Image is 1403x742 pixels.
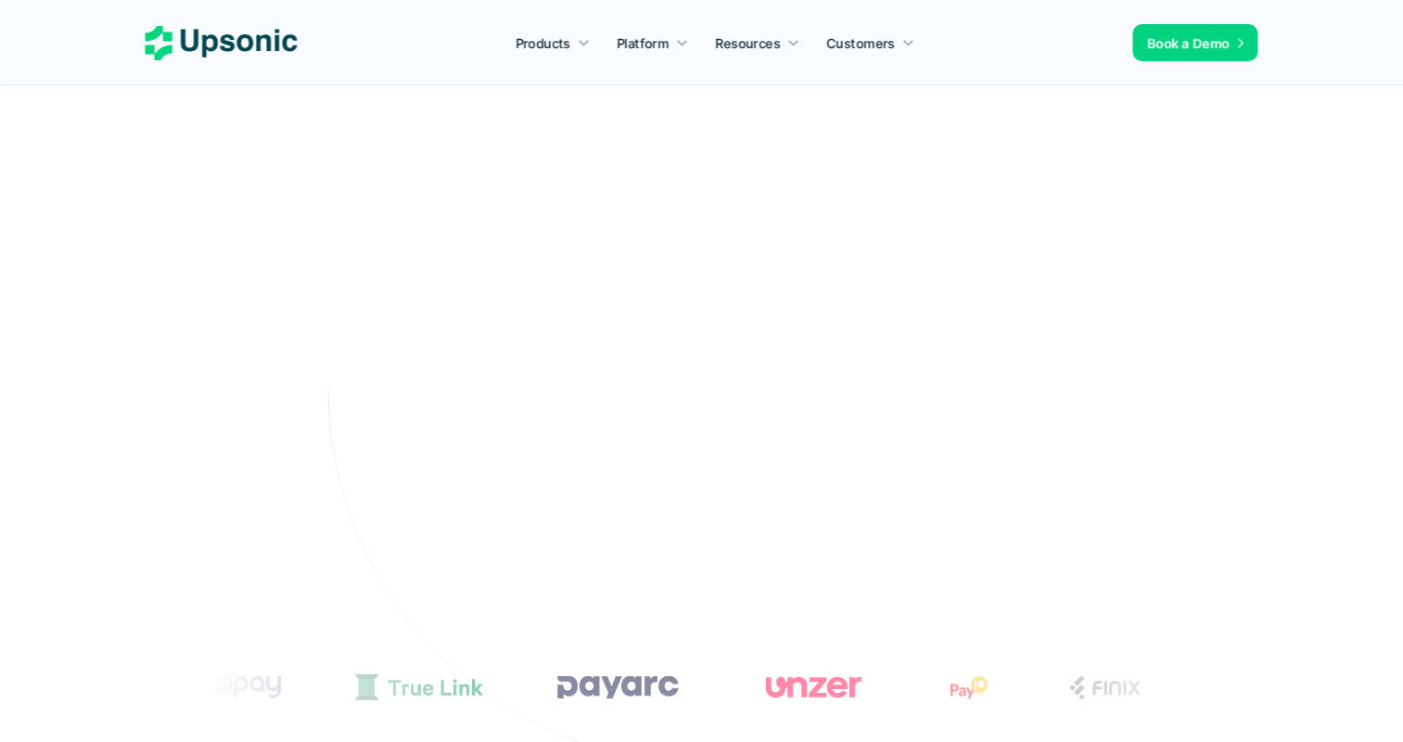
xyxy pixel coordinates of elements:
[504,26,601,59] a: Products
[759,445,921,492] a: Book a Demo
[827,33,896,53] p: Customers
[481,444,749,492] a: Play with interactive demo
[1148,33,1231,53] p: Book a Demo
[401,330,1003,384] p: From onboarding to compliance to settlement to autonomous control. Work with %82 more efficiency ...
[504,454,711,481] p: Play with interactive demo
[782,455,883,482] p: Book a Demo
[516,33,570,53] p: Products
[377,150,1027,275] h2: Agentic AI Platform for FinTech Operations
[1133,24,1258,61] a: Book a Demo
[716,33,781,53] p: Resources
[617,33,669,53] p: Platform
